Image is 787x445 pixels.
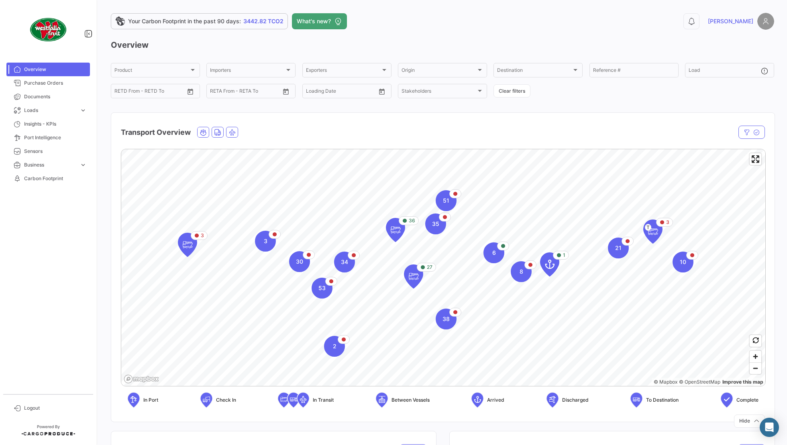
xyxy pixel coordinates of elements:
[114,89,126,95] input: From
[124,374,159,384] a: Mapbox logo
[306,89,317,95] input: From
[483,242,504,263] div: Map marker
[736,396,758,404] span: Complete
[6,131,90,144] a: Port Intelligence
[24,404,87,412] span: Logout
[708,17,753,25] span: [PERSON_NAME]
[28,10,68,50] img: client-50.png
[111,13,288,29] a: Your Carbon Footprint in the past 90 days:3442.82 TCO2
[750,153,761,165] button: Enter fullscreen
[243,17,283,25] span: 3442.82 TCO2
[402,69,476,74] span: Origin
[297,17,331,25] span: What's new?
[121,127,191,138] h4: Transport Overview
[24,66,87,73] span: Overview
[646,396,679,404] span: To Destination
[131,89,165,95] input: To
[666,219,669,226] span: 3
[121,149,766,386] canvas: Map
[436,309,457,329] div: Map marker
[313,396,334,404] span: In Transit
[114,69,189,74] span: Product
[750,351,761,362] button: Zoom in
[341,258,348,266] span: 34
[520,268,523,276] span: 8
[210,69,285,74] span: Importers
[292,13,347,29] button: What's new?
[6,117,90,131] a: Insights - KPIs
[562,396,589,404] span: Discharged
[757,13,774,30] img: placeholder-user.png
[111,39,774,51] h3: Overview
[402,89,476,95] span: Stakeholders
[289,251,310,272] div: Map marker
[645,224,651,231] span: T
[24,120,87,128] span: Insights - KPIs
[6,144,90,158] a: Sensors
[24,93,87,100] span: Documents
[324,336,345,357] div: Map marker
[80,107,87,114] span: expand_more
[296,258,303,266] span: 30
[24,148,87,155] span: Sensors
[80,161,87,169] span: expand_more
[6,90,90,104] a: Documents
[312,278,332,299] div: Map marker
[306,69,381,74] span: Exporters
[255,231,276,252] div: Map marker
[391,396,430,404] span: Between Vessels
[760,418,779,437] div: Abrir Intercom Messenger
[487,396,504,404] span: Arrived
[443,197,449,205] span: 51
[6,172,90,185] a: Carbon Footprint
[212,127,223,137] button: Land
[432,220,439,228] span: 35
[24,107,76,114] span: Loads
[497,69,572,74] span: Destination
[280,85,292,98] button: Open calendar
[216,396,236,404] span: Check In
[643,219,663,244] div: Map marker
[210,89,221,95] input: From
[128,17,241,25] span: Your Carbon Footprint in the past 90 days:
[563,252,565,259] span: 1
[201,232,204,239] span: 3
[24,79,87,87] span: Purchase Orders
[6,63,90,76] a: Overview
[24,161,76,169] span: Business
[679,379,720,385] a: OpenStreetMap
[226,127,238,137] button: Air
[227,89,260,95] input: To
[492,249,496,257] span: 6
[198,127,209,137] button: Ocean
[318,284,326,292] span: 53
[376,85,388,98] button: Open calendar
[540,252,559,276] div: Map marker
[427,264,432,271] span: 27
[511,261,532,282] div: Map marker
[333,342,336,350] span: 2
[722,379,763,385] a: Map feedback
[24,134,87,141] span: Port Intelligence
[608,238,629,258] div: Map marker
[615,244,622,252] span: 21
[673,252,693,272] div: Map marker
[425,213,446,234] div: Map marker
[178,233,197,257] div: Map marker
[680,258,686,266] span: 10
[436,190,457,211] div: Map marker
[734,415,765,428] button: Hide
[184,85,196,98] button: Open calendar
[442,315,450,323] span: 38
[6,76,90,90] a: Purchase Orders
[24,175,87,182] span: Carbon Footprint
[750,362,761,374] button: Zoom out
[654,379,677,385] a: Mapbox
[323,89,356,95] input: To
[493,84,530,98] button: Clear filters
[404,264,423,289] div: Map marker
[409,217,415,224] span: 36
